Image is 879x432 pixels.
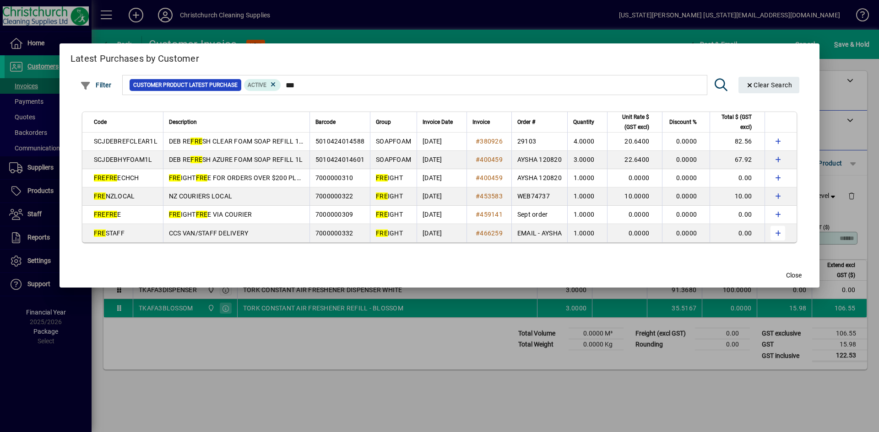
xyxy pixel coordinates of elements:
div: Barcode [315,117,364,127]
button: Filter [78,77,114,93]
em: FRE [190,156,202,163]
span: # [476,192,480,200]
td: 1.0000 [567,187,607,206]
em: FRE [94,211,106,218]
em: FRE [196,174,208,181]
a: #459141 [472,209,506,219]
span: IGHT [376,174,403,181]
span: IGHT [376,211,403,218]
td: WEB74737 [511,187,567,206]
em: FRE [376,192,388,200]
span: # [476,156,480,163]
div: Invoice Date [423,117,461,127]
td: 0.0000 [607,206,662,224]
span: Filter [80,81,112,89]
td: 0.0000 [662,133,710,151]
span: Code [94,117,107,127]
span: Description [169,117,197,127]
div: Description [169,117,304,127]
h2: Latest Purchases by Customer [60,43,819,70]
span: NZLOCAL [94,192,135,200]
span: 7000000309 [315,211,353,218]
span: 380926 [480,138,503,145]
span: # [476,211,480,218]
span: 466259 [480,229,503,237]
div: Quantity [573,117,602,127]
em: FRE [376,229,388,237]
span: ECHCH [94,174,139,181]
span: E [94,211,121,218]
span: SCJDEBHYFOAM1L [94,156,152,163]
span: Unit Rate $ (GST excl) [613,112,649,132]
td: 1.0000 [567,169,607,187]
div: Group [376,117,411,127]
td: AYSHA 120820 [511,151,567,169]
td: 0.0000 [662,206,710,224]
span: STAFF [94,229,125,237]
mat-chip: Product Activation Status: Active [244,79,281,91]
span: Order # [517,117,535,127]
div: Invoice [472,117,506,127]
div: Order # [517,117,562,127]
div: Discount % [668,117,705,127]
td: 1.0000 [567,206,607,224]
span: DEB RE SH AZURE FOAM SOAP REFILL 1L [169,156,303,163]
td: [DATE] [417,206,467,224]
a: #400459 [472,155,506,165]
em: FRE [106,174,118,181]
td: 0.00 [710,206,765,224]
td: 0.0000 [662,151,710,169]
span: SCJDEBREFCLEAR1L [94,138,157,145]
td: AYSHA 120820 [511,169,567,187]
td: 4.0000 [567,133,607,151]
span: DEB RE SH CLEAR FOAM SOAP REFILL 1L (MPI C56) [169,138,334,145]
td: Sept order [511,206,567,224]
span: 400459 [480,174,503,181]
td: EMAIL - AYSHA [511,224,567,242]
span: # [476,229,480,237]
span: 400459 [480,156,503,163]
span: NZ COURIERS LOCAL [169,192,232,200]
span: Quantity [573,117,594,127]
button: Clear [738,77,800,93]
span: Clear Search [746,81,792,89]
a: #400459 [472,173,506,183]
a: #453583 [472,191,506,201]
em: FRE [169,174,181,181]
td: [DATE] [417,151,467,169]
span: CCS VAN/STAFF DELIVERY [169,229,249,237]
td: 0.0000 [662,187,710,206]
span: Invoice Date [423,117,453,127]
span: 453583 [480,192,503,200]
td: 67.92 [710,151,765,169]
span: SOAPFOAM [376,156,411,163]
span: Close [786,271,802,280]
span: 7000000322 [315,192,353,200]
span: Total $ (GST excl) [716,112,752,132]
span: # [476,138,480,145]
span: IGHT E FOR ORDERS OVER $200 PLUS GST IN THE [GEOGRAPHIC_DATA] AREA [169,174,423,181]
span: IGHT [376,192,403,200]
em: FRE [94,174,106,181]
td: 82.56 [710,133,765,151]
em: FRE [196,211,208,218]
span: Barcode [315,117,336,127]
td: 0.0000 [607,169,662,187]
span: 7000000332 [315,229,353,237]
em: FRE [190,138,202,145]
td: 22.6400 [607,151,662,169]
td: 1.0000 [567,224,607,242]
span: # [476,174,480,181]
td: 29103 [511,133,567,151]
td: [DATE] [417,169,467,187]
span: Active [248,82,266,88]
td: 0.0000 [607,224,662,242]
td: 0.0000 [662,224,710,242]
div: Total $ (GST excl) [716,112,760,132]
em: FRE [94,229,106,237]
td: 10.00 [710,187,765,206]
span: Invoice [472,117,490,127]
em: FRE [376,174,388,181]
td: 10.0000 [607,187,662,206]
span: SOAPFOAM [376,138,411,145]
